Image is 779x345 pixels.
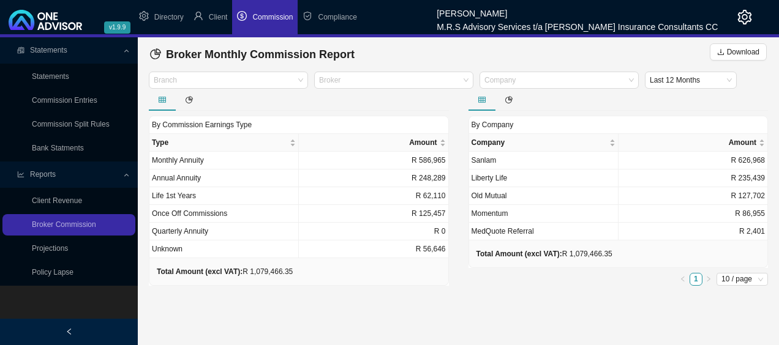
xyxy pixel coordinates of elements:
div: M.R.S Advisory Services t/a [PERSON_NAME] Insurance Consultants CC [437,17,718,30]
span: reconciliation [17,46,24,54]
span: Amount [621,136,756,149]
span: Old Mutual [472,191,507,200]
span: Directory [154,13,184,21]
span: user [194,11,203,21]
span: setting [737,10,752,24]
span: Client [209,13,228,21]
div: By Commission Earnings Type [149,116,449,133]
span: safety [303,11,312,21]
span: Quarterly Annuity [152,227,208,236]
td: R 248,289 [299,169,448,187]
td: R 586,965 [299,152,448,169]
li: 1 [690,273,702,286]
th: Type [149,134,299,152]
span: Life 1st Years [152,191,196,200]
a: Commission Split Rules [32,120,110,128]
span: pie-chart [150,48,161,59]
span: Broker Monthly Commission Report [166,48,355,61]
span: Last 12 Months [650,72,732,88]
span: setting [139,11,149,21]
td: R 56,646 [299,240,448,258]
a: Bank Statments [32,144,84,152]
span: Type [152,136,287,149]
span: Reports [30,170,56,179]
span: Monthly Annuity [152,156,204,165]
a: Broker Commission [32,220,96,229]
span: left [66,328,73,335]
td: R 2,401 [619,223,768,240]
span: Once Off Commissions [152,209,227,218]
span: Momentum [472,209,508,218]
button: right [702,273,715,286]
td: R 125,457 [299,205,448,223]
span: download [717,48,724,56]
span: table [159,96,166,103]
span: Amount [301,136,437,149]
td: R 86,955 [619,205,768,223]
li: Previous Page [677,273,690,286]
span: Annual Annuity [152,174,201,182]
td: R 127,702 [619,187,768,205]
div: R 1,079,466.35 [157,265,293,278]
td: R 235,439 [619,169,768,187]
span: Company [472,136,607,149]
a: Client Revenue [32,196,82,205]
button: Download [710,43,767,61]
span: 10 / page [721,273,763,285]
th: Amount [299,134,448,152]
a: Commission Entries [32,96,97,105]
th: Amount [619,134,768,152]
span: Sanlam [472,156,497,165]
span: Download [727,46,759,58]
div: [PERSON_NAME] [437,3,718,17]
div: Page Size [717,273,768,286]
th: Company [469,134,619,152]
span: pie-chart [505,96,513,103]
span: pie-chart [186,96,193,103]
b: Total Amount (excl VAT): [157,267,243,276]
li: Next Page [702,273,715,286]
a: 1 [690,273,702,285]
span: Liberty Life [472,174,508,182]
td: R 62,110 [299,187,448,205]
td: R 626,968 [619,152,768,169]
b: Total Amount (excl VAT): [476,250,562,258]
span: dollar [237,11,247,21]
span: Unknown [152,245,183,253]
span: Statements [30,46,67,54]
span: v1.9.9 [104,21,130,34]
a: Policy Lapse [32,268,73,276]
img: 2df55531c6924b55f21c4cf5d4484680-logo-light.svg [9,10,82,30]
span: Commission [252,13,293,21]
div: By Company [469,116,769,133]
span: left [680,276,686,282]
span: table [478,96,486,103]
span: Compliance [318,13,356,21]
span: MedQuote Referral [472,227,534,236]
td: R 0 [299,223,448,240]
div: R 1,079,466.35 [476,248,612,260]
a: Projections [32,244,68,253]
span: right [706,276,712,282]
a: Statements [32,72,69,81]
button: left [677,273,690,286]
span: line-chart [17,171,24,178]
